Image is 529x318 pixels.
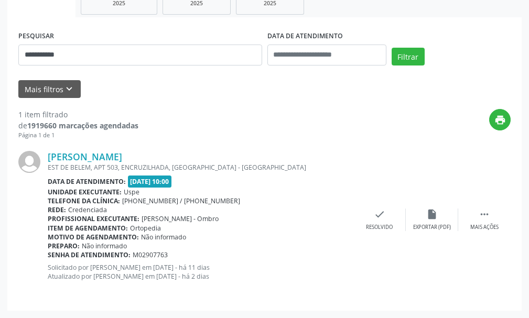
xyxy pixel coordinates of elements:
[392,48,425,65] button: Filtrar
[48,163,353,172] div: EST DE BELEM, APT 503, ENCRUZILHADA, [GEOGRAPHIC_DATA] - [GEOGRAPHIC_DATA]
[122,196,240,205] span: [PHONE_NUMBER] / [PHONE_NUMBER]
[267,28,343,45] label: DATA DE ATENDIMENTO
[130,224,161,233] span: Ortopedia
[48,205,66,214] b: Rede:
[18,131,138,140] div: Página 1 de 1
[68,205,107,214] span: Credenciada
[82,242,127,250] span: Não informado
[494,114,506,126] i: print
[141,233,186,242] span: Não informado
[18,109,138,120] div: 1 item filtrado
[48,188,122,196] b: Unidade executante:
[374,209,385,220] i: check
[413,224,451,231] div: Exportar (PDF)
[128,176,172,188] span: [DATE] 10:00
[489,109,511,130] button: print
[18,80,81,98] button: Mais filtroskeyboard_arrow_down
[63,83,75,95] i: keyboard_arrow_down
[48,242,80,250] b: Preparo:
[48,151,122,162] a: [PERSON_NAME]
[48,196,120,205] b: Telefone da clínica:
[18,151,40,173] img: img
[48,250,131,259] b: Senha de atendimento:
[142,214,219,223] span: [PERSON_NAME] - Ombro
[48,214,139,223] b: Profissional executante:
[27,120,138,130] strong: 1919660 marcações agendadas
[18,120,138,131] div: de
[124,188,139,196] span: Uspe
[366,224,393,231] div: Resolvido
[48,263,353,281] p: Solicitado por [PERSON_NAME] em [DATE] - há 11 dias Atualizado por [PERSON_NAME] em [DATE] - há 2...
[426,209,438,220] i: insert_drive_file
[48,233,139,242] b: Motivo de agendamento:
[48,177,126,186] b: Data de atendimento:
[470,224,499,231] div: Mais ações
[18,28,54,45] label: PESQUISAR
[479,209,490,220] i: 
[48,224,128,233] b: Item de agendamento:
[133,250,168,259] span: M02907763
